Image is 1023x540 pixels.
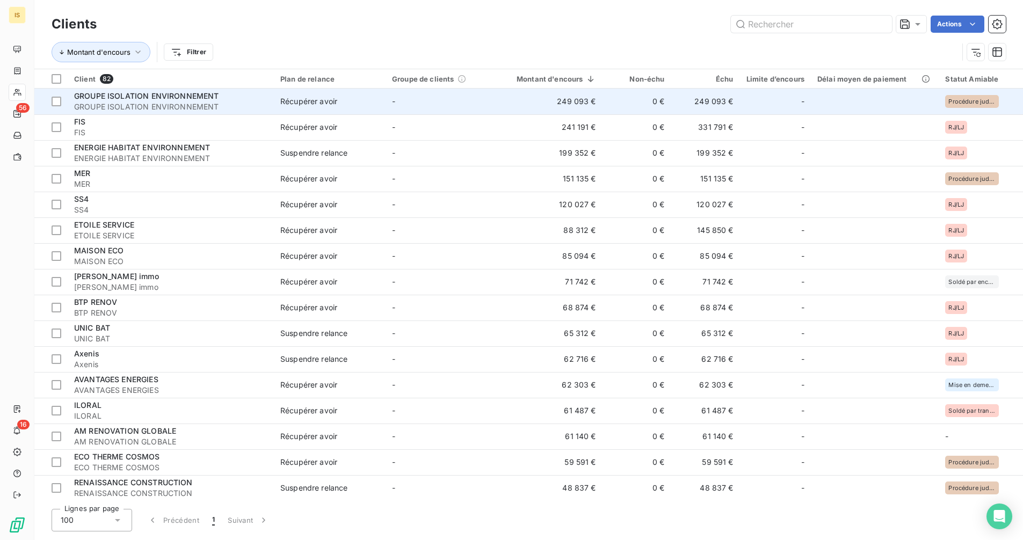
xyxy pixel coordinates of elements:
span: Montant d'encours [67,48,130,56]
td: 120 027 € [497,192,603,217]
span: Client [74,75,96,83]
span: - [801,354,804,364]
td: 151 135 € [671,166,740,192]
div: Suspendre relance [280,354,348,364]
td: 199 352 € [671,140,740,166]
button: Actions [931,16,984,33]
div: Non-échu [609,75,665,83]
span: Axenis [74,359,267,370]
td: 48 837 € [497,475,603,501]
span: - [801,328,804,339]
span: 56 [16,103,30,113]
span: RJ/LJ [948,253,964,259]
span: AM RENOVATION GLOBALE [74,436,267,447]
span: Procédure judiciaire [948,459,996,465]
span: - [801,431,804,442]
span: - [392,303,395,312]
div: Suspendre relance [280,328,348,339]
span: - [392,148,395,157]
div: Open Intercom Messenger [986,503,1012,529]
button: Précédent [141,509,206,531]
td: 0 € [603,475,671,501]
span: RJ/LJ [948,124,964,130]
span: - [945,432,948,441]
button: Suivant [221,509,275,531]
span: ENERGIE HABITAT ENVIRONNEMENT [74,143,210,152]
div: Récupérer avoir [280,199,337,210]
span: ILORAL [74,400,101,410]
span: Axenis [74,349,99,358]
span: - [801,148,804,158]
span: 16 [17,420,30,429]
div: Plan de relance [280,75,379,83]
td: 71 742 € [497,269,603,295]
td: 0 € [603,398,671,424]
td: 0 € [603,346,671,372]
span: FIS [74,127,267,138]
div: Limite d’encours [746,75,804,83]
div: Récupérer avoir [280,380,337,390]
td: 62 303 € [671,372,740,398]
span: - [801,405,804,416]
span: - [392,200,395,209]
span: ECO THERME COSMOS [74,462,267,473]
span: RENAISSANCE CONSTRUCTION [74,478,193,487]
td: 0 € [603,192,671,217]
span: ILORAL [74,411,267,421]
span: - [801,225,804,236]
span: ETOILE SERVICE [74,230,267,241]
div: Récupérer avoir [280,405,337,416]
span: UNIC BAT [74,323,110,332]
td: 0 € [603,295,671,320]
div: Échu [678,75,734,83]
td: 0 € [603,114,671,140]
td: 0 € [603,243,671,269]
td: 0 € [603,140,671,166]
div: Récupérer avoir [280,457,337,468]
span: - [392,122,395,132]
span: ENERGIE HABITAT ENVIRONNEMENT [74,153,267,164]
button: Filtrer [164,43,213,61]
td: 0 € [603,89,671,114]
td: 85 094 € [671,243,740,269]
span: FIS [74,117,85,126]
span: - [392,432,395,441]
div: Récupérer avoir [280,431,337,442]
td: 0 € [603,449,671,475]
input: Rechercher [731,16,892,33]
td: 61 140 € [671,424,740,449]
td: 85 094 € [497,243,603,269]
span: MER [74,179,267,189]
span: - [801,199,804,210]
td: 71 742 € [671,269,740,295]
td: 249 093 € [497,89,603,114]
span: Soldé par encaissement [948,279,996,285]
td: 120 027 € [671,192,740,217]
span: Procédure judiciaire [948,98,996,105]
td: 59 591 € [497,449,603,475]
span: GROUPE ISOLATION ENVIRONNEMENT [74,91,219,100]
span: - [801,483,804,493]
span: BTP RENOV [74,308,267,318]
td: 0 € [603,372,671,398]
span: - [392,354,395,363]
span: 1 [212,515,215,526]
span: MAISON ECO [74,256,267,267]
span: Groupe de clients [392,75,454,83]
td: 65 312 € [497,320,603,346]
div: Récupérer avoir [280,225,337,236]
button: Montant d'encours [52,42,150,62]
div: Récupérer avoir [280,96,337,107]
td: 61 487 € [497,398,603,424]
td: 0 € [603,320,671,346]
span: MER [74,169,90,178]
span: - [801,122,804,133]
span: GROUPE ISOLATION ENVIRONNEMENT [74,101,267,112]
span: - [392,277,395,286]
div: Récupérer avoir [280,276,337,287]
span: RJ/LJ [948,304,964,311]
td: 62 716 € [671,346,740,372]
span: AVANTAGES ENERGIES [74,375,158,384]
td: 62 716 € [497,346,603,372]
div: Récupérer avoir [280,173,337,184]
